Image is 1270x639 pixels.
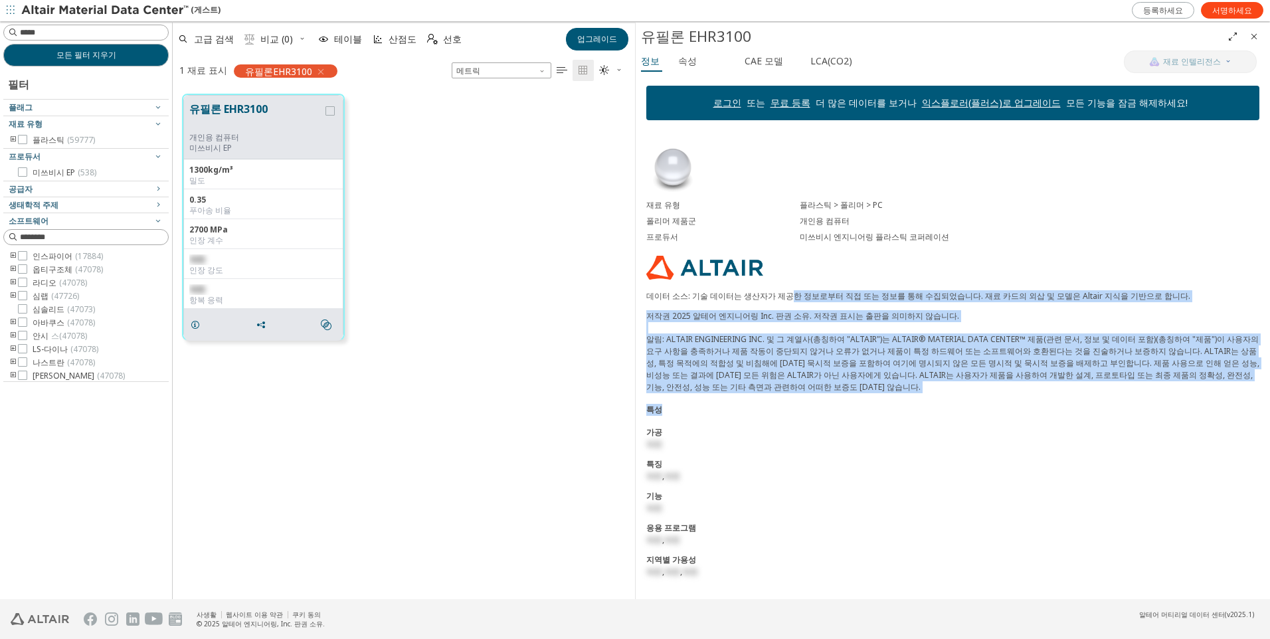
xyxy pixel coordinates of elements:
[189,101,323,132] button: 유필론 EHR3100
[189,165,337,175] div: 1300kg/m³
[9,331,18,341] i: 투글 그룹
[664,566,680,577] span: 제한
[189,254,205,265] span: 제한
[3,66,36,99] div: 필터
[1243,26,1265,47] button: 닫다
[189,175,337,186] div: 밀도
[189,195,337,205] div: 0.35
[189,225,337,235] div: 2700 MPa
[9,371,18,381] i: 투글 그룹
[3,213,169,229] button: 소프트웨어
[646,290,1259,302] p: 데이터 소스: 기술 데이터는 생산자가 제공한 정보로부터 직접 또는 정보를 통해 수집되었습니다. 재료 카드의 외삽 및 모델은 Altair 지식을 기반으로 합니다.
[3,44,169,66] button: 모든 필터 지우기
[810,54,852,67] font: LCA(CO2)
[452,62,551,78] span: 메트릭
[78,167,96,178] span: (538)
[646,404,1259,416] div: 특성
[250,312,278,338] button: Share
[1061,96,1193,110] p: 모든 기능을 잠금 해제하세요!
[67,134,95,145] span: (59777)
[9,183,33,195] span: Provider
[173,84,635,599] div: 그리드
[189,235,337,246] div: 인장 계수
[3,181,169,197] button: 공급자
[646,470,662,482] span: 제한
[3,116,169,132] button: 재료 유형
[9,251,18,262] i: 투글 그룹
[557,65,567,76] i: 
[578,65,589,76] i: 
[427,34,438,45] i: 
[713,96,741,109] a: 로그인
[189,295,337,306] div: 항복 응력
[51,330,87,341] span: 스(47078)
[646,566,662,577] span: 제한
[551,60,573,81] button: Table View
[184,312,212,338] button: Details
[21,4,191,17] img: Altair Material Data Center
[33,167,96,178] span: 미쓰비시 EP
[1139,610,1225,619] span: 알테어 머티리얼 데이터 센터
[9,264,18,275] i: 투글 그룹
[800,200,1259,211] div: 플라스틱 > 폴리머 > PC
[9,278,18,288] i: 투글 그룹
[3,100,169,116] button: 플래그
[33,135,95,145] span: 플라스틱
[810,96,922,110] p: 더 많은 데이터를 보거나
[9,291,18,302] i: 투글 그룹
[67,304,95,315] span: (47073)
[646,534,1259,546] div: ,
[33,331,87,341] span: 안시
[33,291,79,302] span: 심랩
[3,149,169,165] button: 프로듀서
[334,35,362,44] span: 테이블
[315,312,343,338] button: Similar search
[179,64,227,77] div: 1 재료 표시
[97,370,125,381] span: (47078)
[51,290,79,302] span: (47726)
[646,438,662,450] span: 제한
[9,118,43,130] span: Material Type
[189,143,323,153] p: 미쓰비시 EP
[33,344,98,355] span: LS-다이나
[646,534,662,545] span: 제한
[9,199,58,211] span: Ecological Topics
[678,54,697,67] font: 속성
[646,566,1259,578] div: , ,
[646,470,1259,482] div: ,
[33,264,103,275] span: 옵티구조체
[75,250,103,262] span: (17884)
[800,232,1259,242] div: 미쓰비시 엔지니어링 플라스틱 코퍼레이션
[594,60,628,81] button: Theme
[260,35,293,44] span: 비교 (0)
[9,215,48,227] span: Software
[3,197,169,213] button: 생태학적 주제
[452,62,551,78] div: 단위 체계
[1163,56,1221,67] span: 재료 인텔리전스
[646,502,662,513] span: 제한
[9,151,41,162] span: Producer
[9,102,33,113] span: Flags
[75,264,103,275] span: (47078)
[1124,50,1257,73] button: AI 부조종사재료 인텔리전스
[646,141,699,195] img: Material Type Image
[599,65,610,76] i: 
[67,357,95,368] span: (47078)
[245,65,312,77] span: 유필론EHR3100
[646,200,800,211] div: 재료 유형
[771,96,810,109] a: 무료 등록
[70,343,98,355] span: (47078)
[646,310,1259,393] div: 저작권 2025 알테어 엔지니어링 Inc. 판권 소유. 저작권 표시는 출판을 의미하지 않습니다. 알림: ALTAIR ENGINEERING INC. 및 그 계열사(총칭하여 "A...
[1132,2,1194,19] a: 등록하세요
[443,35,462,44] span: 선호
[682,566,698,577] span: 제한
[646,256,763,280] img: Logo - Provider
[1212,5,1252,16] span: 서명하세요
[664,470,680,482] span: 제한
[189,132,323,143] div: 개인용 컴퓨터
[646,232,800,242] div: 프로듀서
[1222,26,1243,47] button: 전체 화면
[9,357,18,368] i: 투글 그룹
[9,344,18,355] i: 투글 그룹
[9,135,18,145] i: 투글 그룹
